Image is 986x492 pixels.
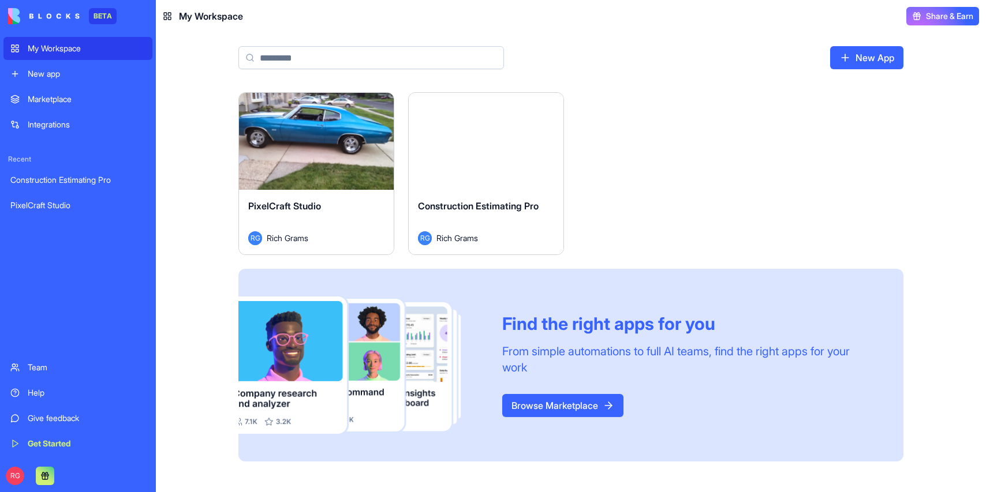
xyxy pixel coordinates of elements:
[502,343,876,375] div: From simple automations to full AI teams, find the right apps for your work
[436,232,478,244] span: Rich Grams
[6,467,24,485] span: RG
[89,8,117,24] div: BETA
[238,296,484,434] img: Frame_181_egmpey.png
[248,200,321,212] span: PixelCraft Studio
[10,174,145,186] div: Construction Estimating Pro
[408,92,564,255] a: Construction Estimating ProRGRich Grams
[28,119,145,130] div: Integrations
[3,381,152,404] a: Help
[3,37,152,60] a: My Workspace
[502,394,623,417] a: Browse Marketplace
[502,313,876,334] div: Find the right apps for you
[248,231,262,245] span: RG
[926,10,973,22] span: Share & Earn
[8,8,80,24] img: logo
[8,8,117,24] a: BETA
[3,155,152,164] span: Recent
[3,113,152,136] a: Integrations
[830,46,903,69] a: New App
[28,438,145,449] div: Get Started
[267,232,308,244] span: Rich Grams
[418,231,432,245] span: RG
[418,200,539,212] span: Construction Estimating Pro
[3,407,152,430] a: Give feedback
[3,432,152,455] a: Get Started
[3,168,152,191] a: Construction Estimating Pro
[28,387,145,399] div: Help
[3,88,152,111] a: Marketplace
[238,92,394,255] a: PixelCraft StudioRGRich Grams
[906,7,979,25] button: Share & Earn
[179,9,243,23] span: My Workspace
[3,194,152,217] a: PixelCraft Studio
[28,43,145,54] div: My Workspace
[28,68,145,80] div: New app
[28,412,145,424] div: Give feedback
[28,362,145,373] div: Team
[10,200,145,211] div: PixelCraft Studio
[28,93,145,105] div: Marketplace
[3,356,152,379] a: Team
[3,62,152,85] a: New app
